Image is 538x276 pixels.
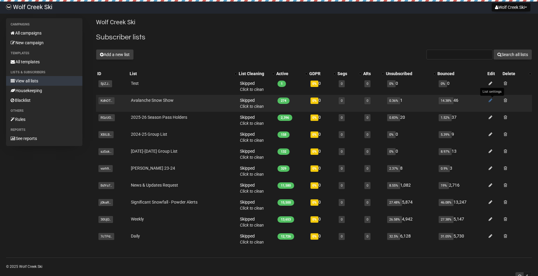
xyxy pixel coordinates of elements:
[386,71,430,77] div: Unsubscribed
[6,50,82,57] li: Templates
[97,71,127,77] div: ID
[240,206,264,211] a: Click to clean
[385,112,436,129] td: 20
[311,182,318,189] span: 0%
[436,95,486,112] td: 46
[6,4,12,10] img: b8a1e34ad8b70b86f908001b9dc56f97
[131,234,140,238] a: Daily
[308,231,336,248] td: 0
[436,197,486,214] td: 13,247
[131,166,175,171] a: [PERSON_NAME] 23-24
[240,240,264,244] a: Click to clean
[439,148,452,155] span: 8.97%
[436,180,486,197] td: 2,716
[341,184,343,188] a: 0
[387,182,400,189] span: 8.55%
[131,98,174,103] a: Avalanche Snow Show
[387,165,400,172] span: 2.37%
[98,148,114,155] span: szSsk..
[308,163,336,180] td: 0
[239,71,269,77] div: List Cleaning
[240,115,264,126] span: Skipped
[240,200,264,211] span: Skipped
[240,166,264,177] span: Skipped
[98,216,113,223] span: 30UjD..
[336,69,362,78] th: Segs: No sort applied, activate to apply an ascending sort
[277,98,290,104] span: 274
[96,32,532,43] h2: Subscriber lists
[130,71,232,77] div: List
[6,115,82,124] a: Rules
[436,163,486,180] td: 3
[439,80,447,87] span: 0%
[341,150,343,154] a: 0
[439,216,453,223] span: 27.38%
[439,165,450,172] span: 0.9%
[385,214,436,231] td: 4,942
[367,150,368,154] a: 0
[308,129,336,146] td: 0
[277,165,290,172] span: 329
[240,155,264,160] a: Click to clean
[311,115,318,121] span: 0%
[341,133,343,137] a: 0
[501,69,532,78] th: Delete: No sort applied, activate to apply an ascending sort
[493,49,532,60] button: Search all lists
[439,131,452,138] span: 5.39%
[436,69,486,78] th: Bounced: No sort applied, sorting is disabled
[277,81,286,87] span: 1
[240,81,264,92] span: Skipped
[367,218,368,221] a: 0
[436,129,486,146] td: 9
[387,233,400,240] span: 32.5%
[240,104,264,109] a: Click to clean
[367,99,368,103] a: 0
[240,183,264,194] span: Skipped
[277,182,294,189] span: 11,580
[131,81,139,86] a: Test
[367,184,368,188] a: 0
[311,131,318,138] span: 0%
[503,71,526,77] div: Delete
[387,216,402,223] span: 26.58%
[367,167,368,171] a: 0
[387,114,400,121] span: 0.83%
[385,129,436,146] td: 0
[240,138,264,143] a: Click to clean
[387,148,396,155] span: 0%
[385,95,436,112] td: 1
[437,71,485,77] div: Bounced
[487,71,500,77] div: Edit
[6,38,82,48] a: New campaign
[240,121,264,126] a: Click to clean
[277,115,292,121] span: 2,396
[311,165,318,172] span: 0%
[308,112,336,129] td: 0
[367,116,368,120] a: 0
[131,183,178,188] a: News & Updates Request
[341,82,343,86] a: 0
[341,234,343,238] a: 0
[367,133,368,137] a: 0
[436,78,486,95] td: 0
[311,199,318,206] span: 0%
[131,217,144,221] a: Weekly
[363,71,379,77] div: ARs
[385,163,436,180] td: 8
[98,114,115,121] span: RGcUO..
[275,69,308,78] th: Active: No sort applied, activate to apply an ascending sort
[439,97,453,104] span: 14.38%
[492,3,530,12] button: Wolf Creek Ski
[436,146,486,163] td: 13
[131,115,187,120] a: 2025-26 Season Pass Holders
[6,134,82,143] a: See reports
[98,131,114,138] span: XBILB..
[308,78,336,95] td: 0
[480,88,504,96] div: List settings
[387,199,402,206] span: 27.48%
[240,149,264,160] span: Skipped
[367,234,368,238] a: 0
[367,201,368,205] a: 0
[367,82,368,86] a: 0
[308,214,336,231] td: 0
